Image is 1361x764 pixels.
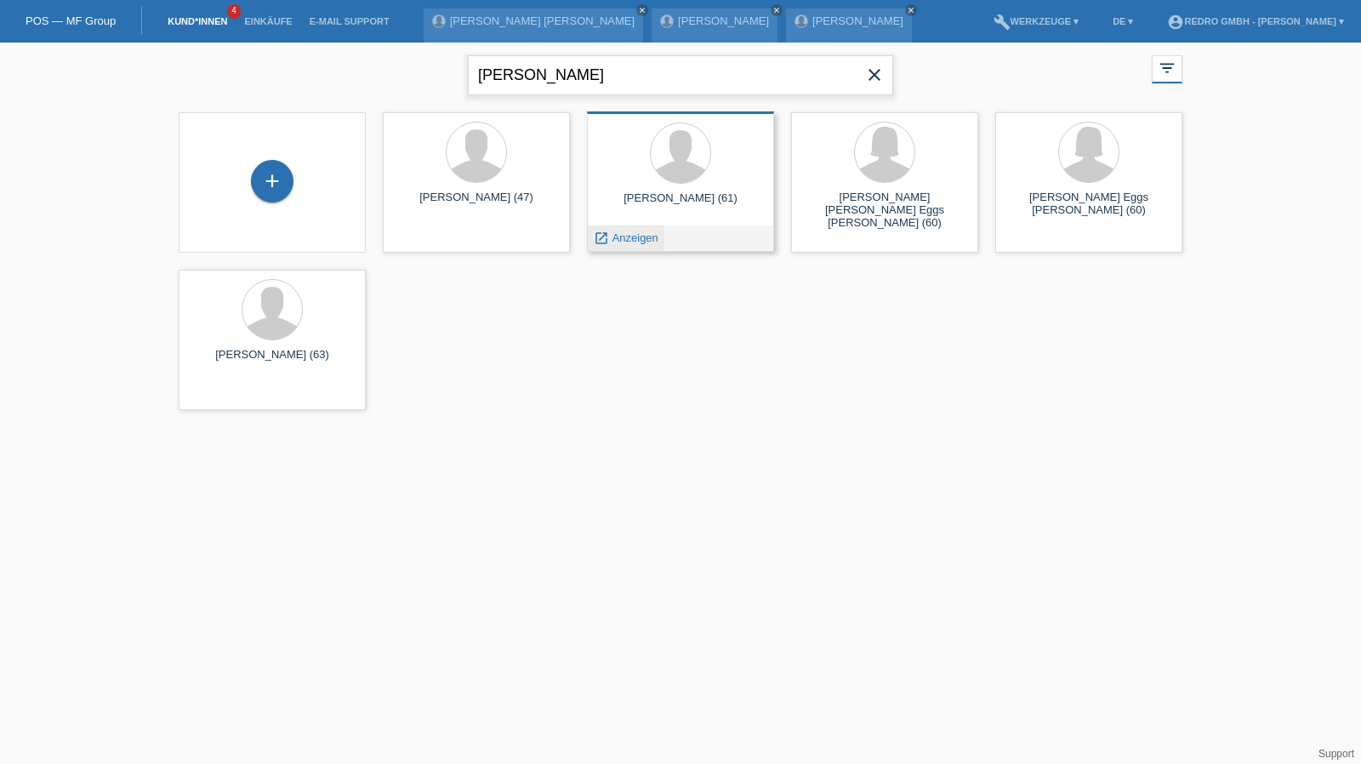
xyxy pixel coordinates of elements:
[638,6,646,14] i: close
[468,55,893,95] input: Suche...
[1167,14,1184,31] i: account_circle
[994,14,1011,31] i: build
[594,231,658,244] a: launch Anzeigen
[905,4,917,16] a: close
[1318,748,1354,760] a: Support
[1009,191,1169,218] div: [PERSON_NAME] Eggs [PERSON_NAME] (60)
[1104,16,1142,26] a: DE ▾
[227,4,241,19] span: 4
[301,16,398,26] a: E-Mail Support
[812,14,903,27] a: [PERSON_NAME]
[236,16,300,26] a: Einkäufe
[805,191,965,221] div: [PERSON_NAME] [PERSON_NAME] Eggs [PERSON_NAME] (60)
[26,14,116,27] a: POS — MF Group
[1159,16,1352,26] a: account_circleRedro GmbH - [PERSON_NAME] ▾
[678,14,769,27] a: [PERSON_NAME]
[636,4,648,16] a: close
[396,191,556,218] div: [PERSON_NAME] (47)
[192,348,352,375] div: [PERSON_NAME] (63)
[985,16,1088,26] a: buildWerkzeuge ▾
[771,4,783,16] a: close
[252,167,293,196] div: Kund*in hinzufügen
[612,231,658,244] span: Anzeigen
[594,231,609,246] i: launch
[772,6,781,14] i: close
[1158,59,1176,77] i: filter_list
[864,65,885,85] i: close
[907,6,915,14] i: close
[450,14,635,27] a: [PERSON_NAME] [PERSON_NAME]
[601,191,760,219] div: [PERSON_NAME] (61)
[159,16,236,26] a: Kund*innen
